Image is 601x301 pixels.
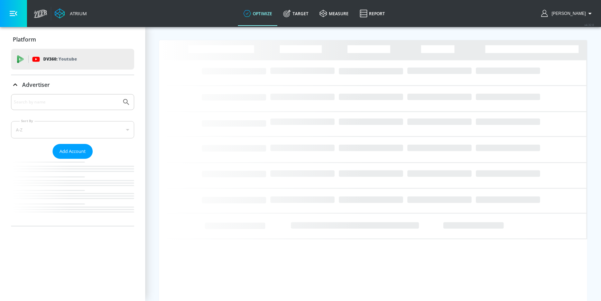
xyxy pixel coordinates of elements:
p: DV360: [43,55,77,63]
a: optimize [238,1,278,26]
span: Add Account [59,147,86,155]
div: A-Z [11,121,134,138]
span: login as: maria.guzman@zefr.com [549,11,586,16]
p: Advertiser [22,81,50,89]
label: Sort By [20,119,35,123]
nav: list of Advertiser [11,159,134,226]
a: Target [278,1,314,26]
div: Advertiser [11,94,134,226]
div: Atrium [67,10,87,17]
div: DV360: Youtube [11,49,134,70]
button: Add Account [53,144,93,159]
a: Report [354,1,390,26]
a: Atrium [55,8,87,19]
div: Advertiser [11,75,134,94]
span: v 4.32.0 [584,23,594,27]
p: Youtube [58,55,77,63]
a: measure [314,1,354,26]
button: [PERSON_NAME] [541,9,594,18]
p: Platform [13,36,36,43]
div: Platform [11,30,134,49]
input: Search by name [14,98,119,107]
